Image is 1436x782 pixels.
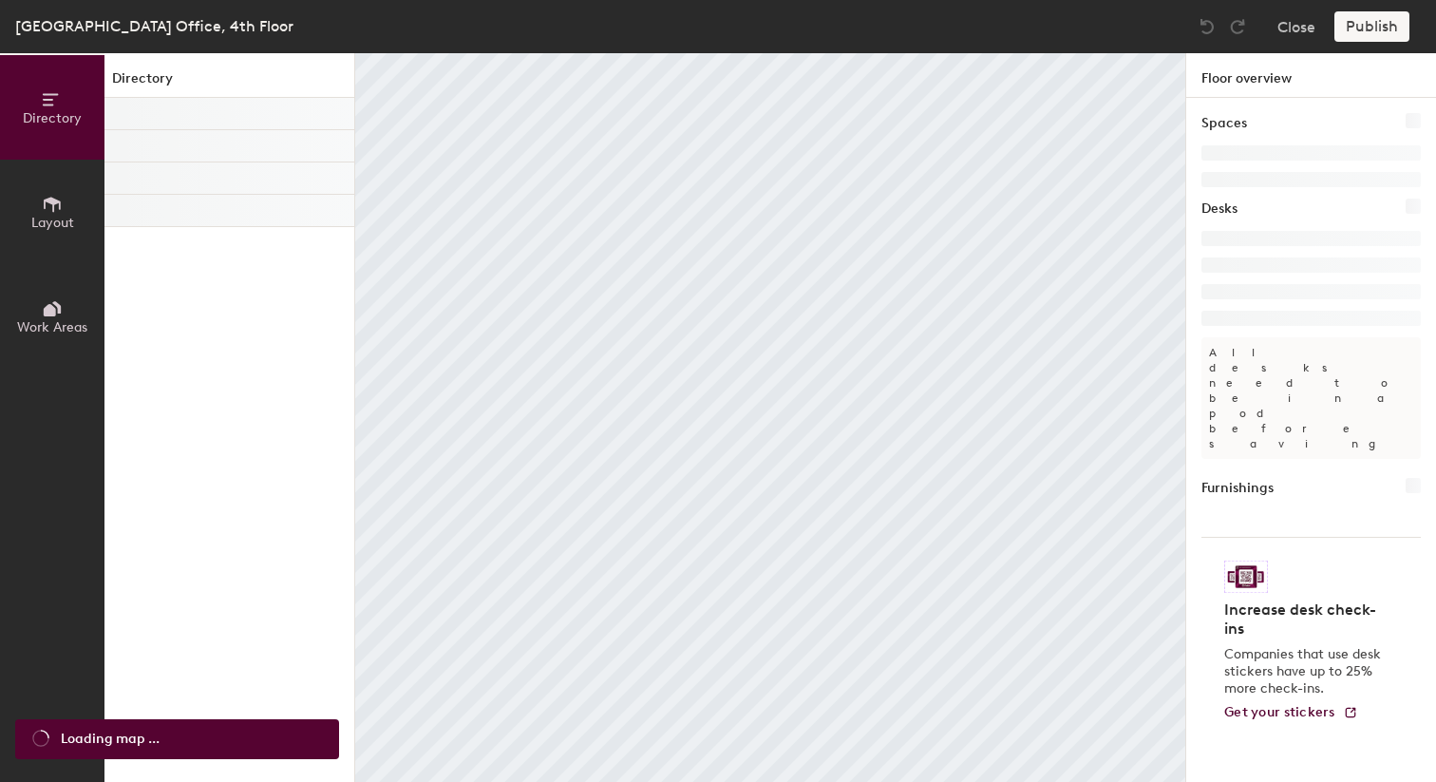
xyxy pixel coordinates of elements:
h1: Desks [1201,199,1238,219]
button: Close [1277,11,1315,42]
span: Work Areas [17,319,87,335]
span: Get your stickers [1224,704,1335,720]
h1: Spaces [1201,113,1247,134]
span: Directory [23,110,82,126]
a: Get your stickers [1224,705,1358,721]
h1: Directory [104,68,354,98]
p: All desks need to be in a pod before saving [1201,337,1421,459]
p: Companies that use desk stickers have up to 25% more check-ins. [1224,646,1387,697]
span: Layout [31,215,74,231]
h4: Increase desk check-ins [1224,601,1387,639]
img: Redo [1228,17,1247,36]
span: Loading map ... [61,729,160,750]
canvas: Map [355,53,1185,782]
img: Undo [1198,17,1217,36]
h1: Furnishings [1201,478,1274,499]
div: [GEOGRAPHIC_DATA] Office, 4th Floor [15,14,293,38]
h1: Floor overview [1186,53,1436,98]
img: Sticker logo [1224,561,1268,593]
